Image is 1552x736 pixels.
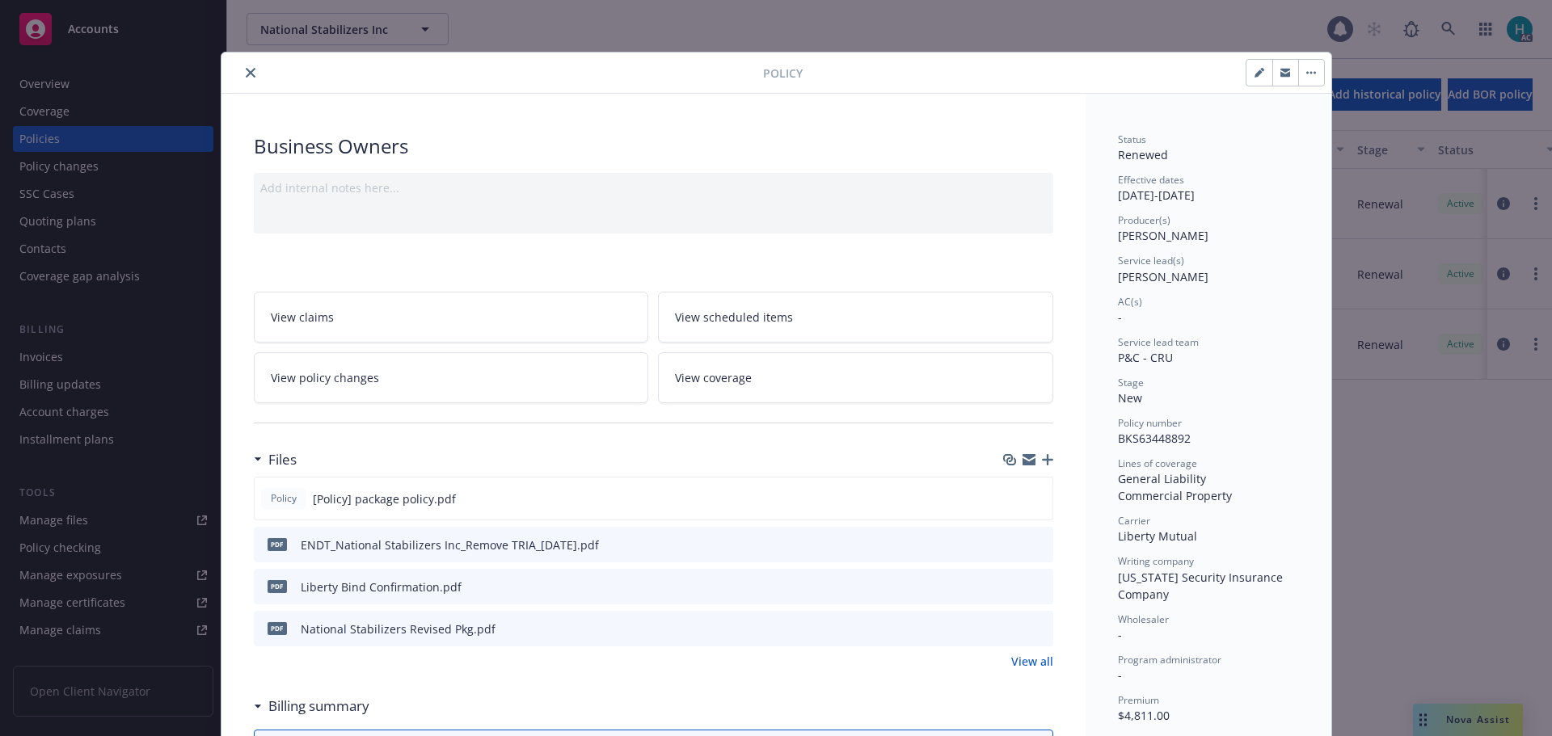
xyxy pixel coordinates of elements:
span: Service lead(s) [1118,254,1184,267]
h3: Billing summary [268,696,369,717]
span: Producer(s) [1118,213,1170,227]
div: Add internal notes here... [260,179,1047,196]
button: close [241,63,260,82]
a: View policy changes [254,352,649,403]
span: Renewed [1118,147,1168,162]
button: preview file [1032,620,1047,637]
span: Lines of coverage [1118,456,1197,470]
div: Billing summary [254,696,369,717]
span: Service lead team [1118,335,1199,349]
span: $4,811.00 [1118,708,1170,723]
span: [PERSON_NAME] [1118,228,1208,243]
span: BKS63448892 [1118,431,1191,446]
button: download file [1006,536,1019,553]
div: Files [254,449,297,470]
span: [PERSON_NAME] [1118,269,1208,284]
div: General Liability [1118,470,1299,487]
span: [US_STATE] Security Insurance Company [1118,570,1286,602]
span: New [1118,390,1142,406]
span: Effective dates [1118,173,1184,187]
span: - [1118,627,1122,642]
span: View claims [271,309,334,326]
span: View scheduled items [675,309,793,326]
button: download file [1006,490,1018,507]
span: AC(s) [1118,295,1142,309]
div: Liberty Bind Confirmation.pdf [301,578,462,595]
button: download file [1006,578,1019,595]
span: Program administrator [1118,653,1221,667]
button: preview file [1032,536,1047,553]
div: [DATE] - [DATE] [1118,173,1299,204]
span: P&C - CRU [1118,350,1173,365]
span: Stage [1118,376,1144,389]
span: Policy [268,491,300,506]
div: National Stabilizers Revised Pkg.pdf [301,620,496,637]
div: Business Owners [254,132,1053,160]
span: Policy number [1118,416,1182,430]
button: preview file [1031,490,1046,507]
span: View coverage [675,369,752,386]
button: download file [1006,620,1019,637]
span: Premium [1118,693,1159,707]
span: Liberty Mutual [1118,528,1197,544]
span: pdf [268,622,287,634]
a: View claims [254,292,649,343]
a: View coverage [658,352,1053,403]
a: View scheduled items [658,292,1053,343]
div: ENDT_National Stabilizers Inc_Remove TRIA_[DATE].pdf [301,536,599,553]
button: preview file [1032,578,1047,595]
span: View policy changes [271,369,379,386]
span: pdf [268,538,287,550]
span: Wholesaler [1118,612,1169,626]
div: Commercial Property [1118,487,1299,504]
span: pdf [268,580,287,592]
h3: Files [268,449,297,470]
span: Writing company [1118,554,1194,568]
span: - [1118,667,1122,683]
span: Status [1118,132,1146,146]
span: Policy [763,65,803,82]
span: [Policy] package policy.pdf [313,490,456,507]
span: Carrier [1118,514,1150,528]
a: View all [1011,653,1053,670]
span: - [1118,309,1122,325]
